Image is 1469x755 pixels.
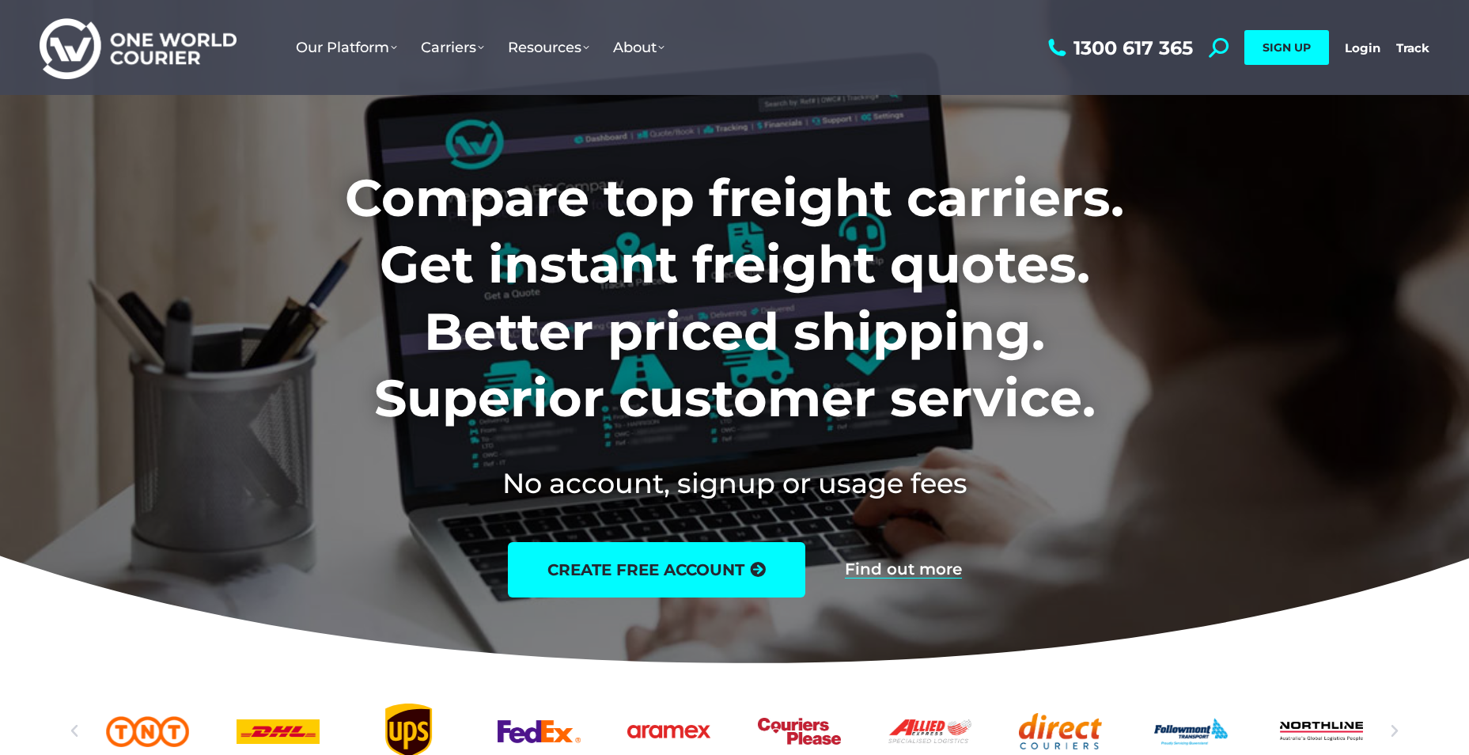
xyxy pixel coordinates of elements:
a: Track [1396,40,1429,55]
a: SIGN UP [1244,30,1329,65]
a: Find out more [845,561,962,579]
a: About [601,23,676,72]
h1: Compare top freight carriers. Get instant freight quotes. Better priced shipping. Superior custom... [240,165,1229,432]
h2: No account, signup or usage fees [240,464,1229,503]
a: create free account [508,542,805,598]
span: About [613,39,664,56]
img: One World Courier [40,16,237,80]
a: Login [1345,40,1380,55]
a: Our Platform [284,23,409,72]
span: Our Platform [296,39,397,56]
a: Carriers [409,23,496,72]
span: Carriers [421,39,484,56]
a: 1300 617 365 [1044,38,1193,58]
a: Resources [496,23,601,72]
span: SIGN UP [1263,40,1311,55]
span: Resources [508,39,589,56]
